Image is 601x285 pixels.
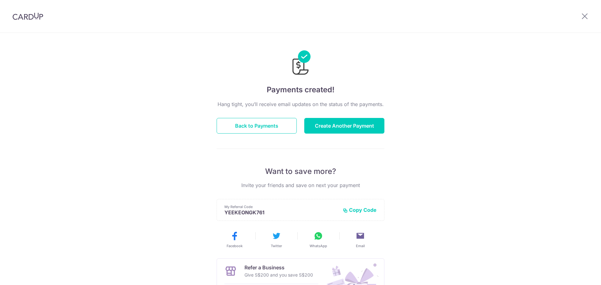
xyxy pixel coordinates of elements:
[304,118,384,134] button: Create Another Payment
[343,207,377,213] button: Copy Code
[217,166,384,176] p: Want to save more?
[244,264,313,271] p: Refer a Business
[227,243,243,248] span: Facebook
[216,231,253,248] button: Facebook
[310,243,327,248] span: WhatsApp
[342,231,379,248] button: Email
[13,13,43,20] img: CardUp
[217,181,384,189] p: Invite your friends and save on next your payment
[224,204,338,209] p: My Referral Code
[217,100,384,108] p: Hang tight, you’ll receive email updates on the status of the payments.
[356,243,365,248] span: Email
[217,84,384,95] h4: Payments created!
[244,271,313,279] p: Give S$200 and you save S$200
[290,50,311,77] img: Payments
[224,209,338,216] p: YEEKEONGK761
[271,243,282,248] span: Twitter
[217,118,297,134] button: Back to Payments
[300,231,337,248] button: WhatsApp
[258,231,295,248] button: Twitter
